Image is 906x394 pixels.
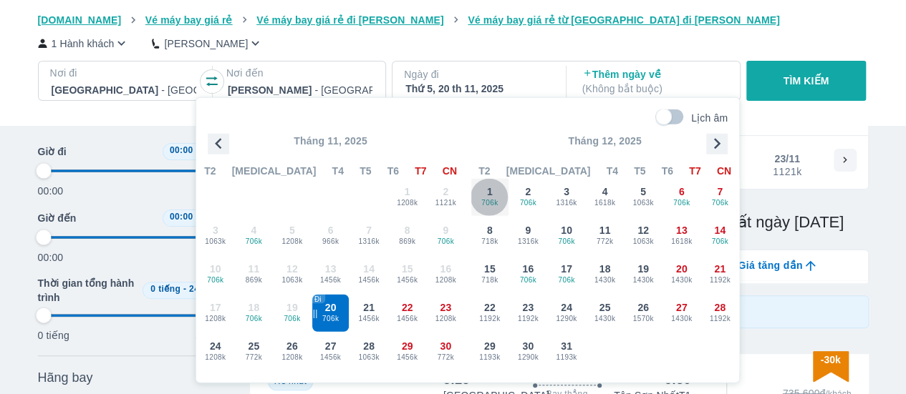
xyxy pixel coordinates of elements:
[700,178,739,217] button: 7706k
[774,152,800,166] div: 23/11
[360,164,371,178] span: T5
[312,333,350,371] button: 271456k
[471,274,509,285] span: 718k
[525,184,531,199] span: 2
[325,300,337,315] span: 20
[388,333,427,371] button: 291456k
[586,255,625,294] button: 181430k
[599,300,611,315] span: 25
[624,294,662,333] button: 261570k
[525,223,531,237] span: 9
[773,166,801,177] div: 1121k
[662,294,701,333] button: 271430k
[484,262,496,276] span: 15
[676,300,688,315] span: 27
[587,274,624,285] span: 1430k
[624,255,662,294] button: 191430k
[625,235,662,247] span: 1063k
[402,300,413,315] span: 22
[637,223,649,237] span: 12
[663,235,700,247] span: 1618k
[714,223,726,237] span: 14
[506,164,591,178] span: [MEDICAL_DATA]
[700,255,739,294] button: 211192k
[350,351,387,363] span: 1063k
[602,184,608,199] span: 4
[561,262,572,276] span: 17
[599,223,611,237] span: 11
[701,274,738,285] span: 1192k
[332,164,344,178] span: T4
[487,223,493,237] span: 8
[38,184,64,198] p: 00:00
[471,351,509,363] span: 1193k
[662,178,701,217] button: 6706k
[312,294,350,333] button: ||20706k
[38,144,67,159] span: Giờ đi
[689,164,700,178] span: T7
[273,333,312,371] button: 261208k
[274,351,311,363] span: 1208k
[662,217,701,255] button: 131618k
[312,312,350,324] span: 706k
[314,296,321,303] span: Đi
[509,255,548,294] button: 16706k
[471,217,509,255] button: 8718k
[478,164,490,178] span: T2
[471,178,509,217] button: 1706k
[813,351,849,382] img: discount
[564,184,569,199] span: 3
[405,82,550,96] div: Thứ 5, 20 th 11, 2025
[510,351,547,363] span: 1290k
[196,333,235,371] button: 241208k
[426,333,465,371] button: 30772k
[235,333,274,371] button: 25772k
[714,300,726,315] span: 28
[663,197,700,208] span: 706k
[548,351,585,363] span: 1193k
[509,294,548,333] button: 231192k
[210,339,221,353] span: 24
[717,164,731,178] span: CN
[691,111,728,125] p: Lịch âm
[548,274,585,285] span: 706k
[634,164,645,178] span: T5
[38,211,77,225] span: Giờ đến
[471,197,509,208] span: 706k
[522,262,534,276] span: 16
[38,250,64,265] p: 00:00
[587,312,624,324] span: 1430k
[547,294,586,333] button: 241290k
[232,164,317,178] span: [MEDICAL_DATA]
[586,217,625,255] button: 11772k
[637,300,649,315] span: 26
[152,36,263,51] button: [PERSON_NAME]
[350,333,388,371] button: 281063k
[38,14,122,26] span: [DOMAIN_NAME]
[714,262,726,276] span: 21
[582,67,727,96] p: Thêm ngày về
[312,351,350,363] span: 1456k
[150,284,180,294] span: 0 tiếng
[427,312,464,324] span: 1208k
[256,14,444,26] span: Vé máy bay giá rẻ đi [PERSON_NAME]
[487,184,493,199] span: 1
[663,274,700,285] span: 1430k
[784,74,829,88] p: TÌM KIẾM
[286,339,298,353] span: 26
[676,223,688,237] span: 13
[350,312,387,324] span: 1456k
[701,312,738,324] span: 1192k
[471,255,509,294] button: 15718k
[226,66,374,80] p: Nơi đến
[547,178,586,217] button: 31316k
[509,333,548,371] button: 301290k
[389,312,426,324] span: 1456k
[561,300,572,315] span: 24
[582,82,727,96] p: ( Không bắt buộc )
[471,134,739,148] p: Tháng 12, 2025
[701,235,738,247] span: 706k
[746,61,866,101] button: TÌM KIẾM
[548,312,585,324] span: 1290k
[522,339,534,353] span: 30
